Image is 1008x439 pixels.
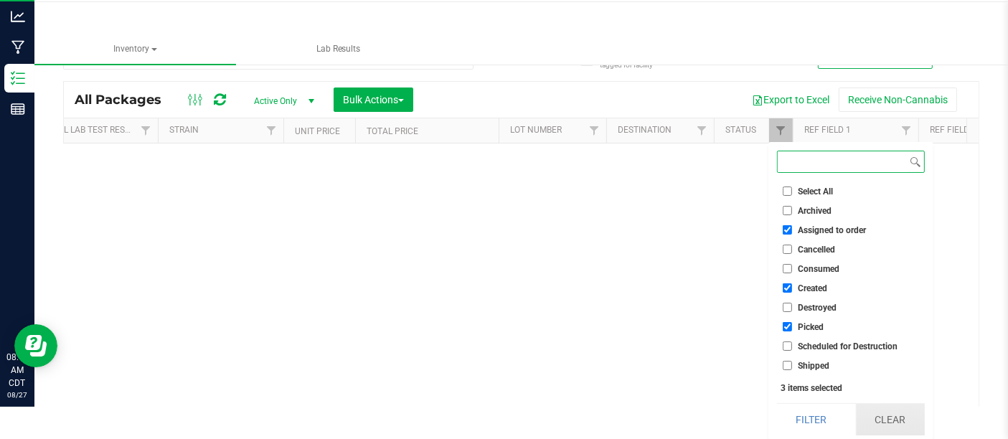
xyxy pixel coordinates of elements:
[11,9,25,24] inline-svg: Analytics
[777,404,846,435] button: Filter
[618,125,672,135] a: Destination
[11,71,25,85] inline-svg: Inventory
[895,118,918,143] a: Filter
[134,118,158,143] a: Filter
[34,34,236,65] a: Inventory
[783,264,792,273] input: Consumed
[799,207,832,215] span: Archived
[783,187,792,196] input: Select All
[75,92,176,108] span: All Packages
[804,125,851,135] a: Ref Field 1
[783,225,792,235] input: Assigned to order
[799,323,824,331] span: Picked
[839,88,957,112] button: Receive Non-Cannabis
[26,125,138,135] a: External Lab Test Result
[14,324,57,367] iframe: Resource center
[367,126,418,136] a: Total Price
[799,245,836,254] span: Cancelled
[799,342,898,351] span: Scheduled for Destruction
[783,303,792,312] input: Destroyed
[769,118,793,143] a: Filter
[297,43,380,55] span: Lab Results
[799,265,840,273] span: Consumed
[783,245,792,254] input: Cancelled
[856,404,925,435] button: Clear
[725,125,756,135] a: Status
[343,94,404,105] span: Bulk Actions
[11,102,25,116] inline-svg: Reports
[930,125,976,135] a: Ref Field 2
[260,118,283,143] a: Filter
[783,322,792,331] input: Picked
[778,151,908,172] input: Search
[799,284,828,293] span: Created
[783,341,792,351] input: Scheduled for Destruction
[690,118,714,143] a: Filter
[6,390,28,400] p: 08/27
[783,361,792,370] input: Shipped
[799,226,867,235] span: Assigned to order
[799,303,837,312] span: Destroyed
[6,351,28,390] p: 08:40 AM CDT
[169,125,199,135] a: Strain
[799,362,830,370] span: Shipped
[510,125,562,135] a: Lot Number
[583,118,606,143] a: Filter
[783,283,792,293] input: Created
[799,187,834,196] span: Select All
[11,40,25,55] inline-svg: Manufacturing
[334,88,413,112] button: Bulk Actions
[783,206,792,215] input: Archived
[295,126,340,136] a: Unit Price
[743,88,839,112] button: Export to Excel
[237,34,439,65] a: Lab Results
[781,383,920,393] div: 3 items selected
